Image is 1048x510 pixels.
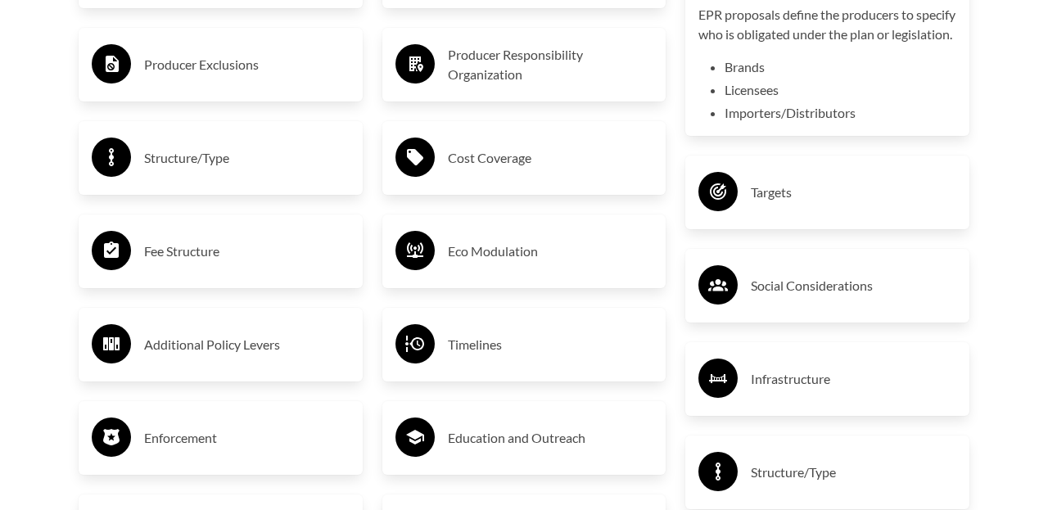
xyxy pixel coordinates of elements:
h3: Timelines [448,332,653,358]
h3: Education and Outreach [448,425,653,451]
h3: Producer Responsibility Organization [448,45,653,84]
li: Licensees [725,80,956,100]
h3: Additional Policy Levers [144,332,350,358]
h3: Infrastructure [751,366,956,392]
h3: Social Considerations [751,273,956,299]
h3: Eco Modulation [448,238,653,264]
h3: Structure/Type [751,459,956,485]
p: EPR proposals define the producers to specify who is obligated under the plan or legislation. [698,5,956,44]
li: Brands [725,57,956,77]
h3: Producer Exclusions [144,52,350,78]
li: Importers/Distributors [725,103,956,123]
h3: Structure/Type [144,145,350,171]
h3: Cost Coverage [448,145,653,171]
h3: Targets [751,179,956,205]
h3: Fee Structure [144,238,350,264]
h3: Enforcement [144,425,350,451]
